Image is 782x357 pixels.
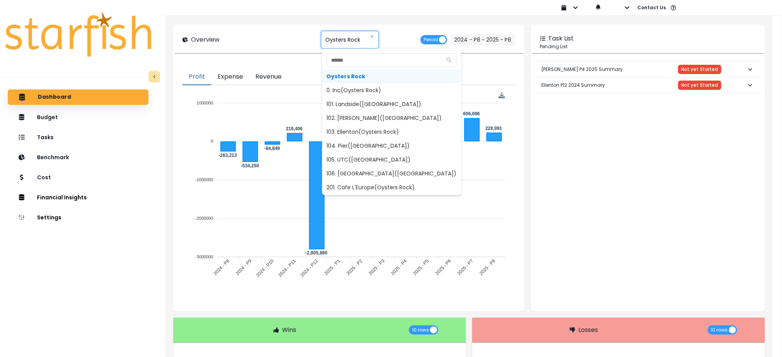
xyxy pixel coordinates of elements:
[535,77,760,93] button: Ellenton P12 2024 SummaryNot yet Started
[322,167,461,180] span: 106. [GEOGRAPHIC_DATA]([GEOGRAPHIC_DATA])
[499,92,505,99] div: Menu
[8,89,149,105] button: Dashboard
[370,33,375,40] button: Clear
[535,62,760,77] button: [PERSON_NAME] P4 2025 SummaryNot yet Started
[549,34,574,43] p: Task List
[8,210,149,225] button: Settings
[681,83,718,88] span: Not yet Started
[322,83,461,97] span: 0. Inc(Oysters Rock)
[282,325,296,335] p: Wins
[322,153,461,167] span: 105. UTC([GEOGRAPHIC_DATA])
[196,216,214,221] tspan: -2000000
[255,258,275,278] tspan: 2024 - P10
[412,325,429,335] span: 10 rows
[37,134,54,141] p: Tasks
[346,258,364,276] tspan: 2025 - P2
[370,34,375,39] svg: close
[412,258,431,276] tspan: 2025 - P5
[711,325,728,335] span: 10 rows
[8,170,149,185] button: Cost
[182,69,211,85] button: Profit
[499,92,505,99] img: Download Profit
[37,114,58,121] p: Budget
[542,76,605,95] p: Ellenton P12 2024 Summary
[37,154,69,161] p: Benchmark
[390,258,408,276] tspan: 2025 - P4
[542,60,623,79] p: [PERSON_NAME] P4 2025 Summary
[450,34,515,45] button: 2024 - P8 ~ 2025 - P8
[322,97,461,111] span: 101. Landside([GEOGRAPHIC_DATA])
[211,69,249,85] button: Expense
[8,109,149,125] button: Budget
[8,190,149,205] button: Financial Insights
[322,69,461,83] span: Oysters Rock
[457,258,475,276] tspan: 2025 - P7
[235,258,253,276] tspan: 2024 - P9
[434,258,453,276] tspan: 2025 - P6
[191,35,220,44] p: Overview
[213,258,231,276] tspan: 2024 - P8
[277,258,297,278] tspan: 2024 - P11
[540,43,756,50] p: Pending List
[325,32,360,48] span: Oysters Rock
[322,111,461,125] span: 102. [PERSON_NAME]([GEOGRAPHIC_DATA])
[8,130,149,145] button: Tasks
[322,139,461,153] span: 104. Pier([GEOGRAPHIC_DATA])
[38,94,71,101] p: Dashboard
[681,67,718,72] span: Not yet Started
[197,101,213,105] tspan: 1000000
[424,35,438,44] span: Period
[249,69,288,85] button: Revenue
[196,254,214,259] tspan: -3000000
[37,174,51,181] p: Cost
[211,139,213,144] tspan: 0
[322,180,461,194] span: 201. Cafe L'Europe(Oysters Rock)
[196,177,214,182] tspan: -1000000
[300,258,320,278] tspan: 2024 - P12
[578,325,598,335] p: Losses
[8,150,149,165] button: Benchmark
[446,57,452,63] svg: search
[479,258,497,276] tspan: 2025 - P8
[368,258,386,276] tspan: 2025 - P3
[322,125,461,139] span: 103. Ellenton(Oysters Rock)
[324,258,342,276] tspan: 2025 - P1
